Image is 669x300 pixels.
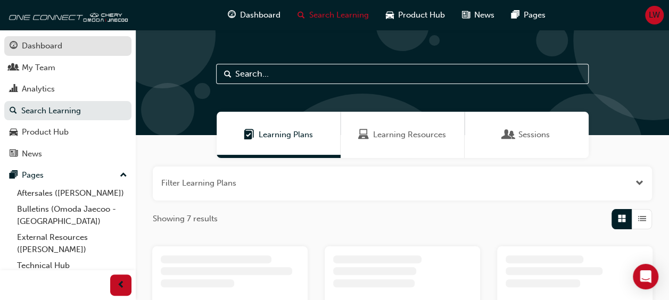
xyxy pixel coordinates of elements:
[511,9,519,22] span: pages-icon
[465,112,589,158] a: SessionsSessions
[22,169,44,181] div: Pages
[10,41,18,51] span: guage-icon
[4,58,131,78] a: My Team
[309,9,369,21] span: Search Learning
[22,148,42,160] div: News
[22,40,62,52] div: Dashboard
[633,264,658,289] div: Open Intercom Messenger
[13,201,131,229] a: Bulletins (Omoda Jaecoo - [GEOGRAPHIC_DATA])
[10,85,18,94] span: chart-icon
[4,36,131,56] a: Dashboard
[462,9,470,22] span: news-icon
[4,101,131,121] a: Search Learning
[341,112,465,158] a: Learning ResourcesLearning Resources
[5,4,128,26] img: oneconnect
[10,171,18,180] span: pages-icon
[240,9,280,21] span: Dashboard
[4,144,131,164] a: News
[10,128,18,137] span: car-icon
[259,129,313,141] span: Learning Plans
[503,4,554,26] a: pages-iconPages
[4,34,131,165] button: DashboardMy TeamAnalyticsSearch LearningProduct HubNews
[377,4,453,26] a: car-iconProduct Hub
[518,129,550,141] span: Sessions
[120,169,127,182] span: up-icon
[219,4,289,26] a: guage-iconDashboard
[298,9,305,22] span: search-icon
[4,79,131,99] a: Analytics
[524,9,546,21] span: Pages
[4,122,131,142] a: Product Hub
[22,126,69,138] div: Product Hub
[398,9,445,21] span: Product Hub
[453,4,503,26] a: news-iconNews
[117,279,125,292] span: prev-icon
[10,63,18,73] span: people-icon
[474,9,494,21] span: News
[386,9,394,22] span: car-icon
[503,129,514,141] span: Sessions
[4,165,131,185] button: Pages
[10,106,17,116] span: search-icon
[13,229,131,257] a: External Resources ([PERSON_NAME])
[645,6,664,24] button: LW
[217,112,341,158] a: Learning PlansLearning Plans
[228,9,236,22] span: guage-icon
[224,68,232,80] span: Search
[13,185,131,202] a: Aftersales ([PERSON_NAME])
[10,149,18,159] span: news-icon
[216,64,589,84] input: Search...
[153,213,218,225] span: Showing 7 results
[635,177,643,189] button: Open the filter
[22,62,55,74] div: My Team
[373,129,446,141] span: Learning Resources
[13,257,131,286] a: Technical Hub ([PERSON_NAME])
[244,129,254,141] span: Learning Plans
[618,213,626,225] span: Grid
[358,129,369,141] span: Learning Resources
[649,9,660,21] span: LW
[289,4,377,26] a: search-iconSearch Learning
[22,83,55,95] div: Analytics
[638,213,646,225] span: List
